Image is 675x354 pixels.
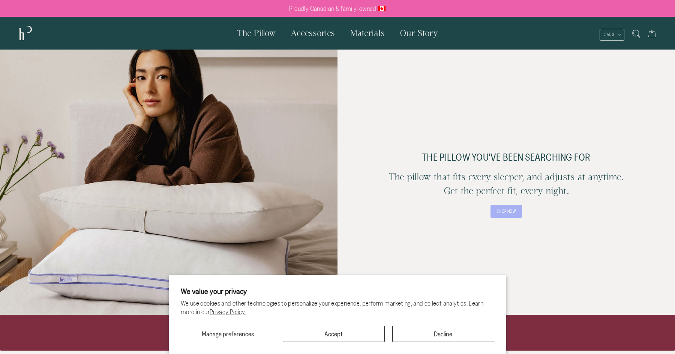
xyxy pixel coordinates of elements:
[229,17,283,49] a: The Pillow
[291,28,335,38] span: Accessories
[289,5,386,12] p: Proudly Canadian & family-owned 🇨🇦
[210,308,246,315] a: Privacy Policy.
[237,28,276,38] span: The Pillow
[490,205,522,218] a: SHOP NOW
[202,330,254,337] span: Manage preferences
[350,28,385,38] span: Materials
[400,28,438,38] span: Our Story
[600,29,624,41] button: CAD $
[388,152,624,163] p: the pillow you've been searching for
[181,326,275,342] button: Manage preferences
[342,17,392,49] a: Materials
[283,326,385,342] button: Accept
[388,170,624,197] h2: The pillow that fits every sleeper, and adjusts at anytime. Get the perfect fit, every night.
[181,299,494,316] p: We use cookies and other technologies to personalize your experience, perform marketing, and coll...
[392,17,445,49] a: Our Story
[283,17,342,49] a: Accessories
[181,287,494,295] h2: We value your privacy
[392,326,494,342] button: Decline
